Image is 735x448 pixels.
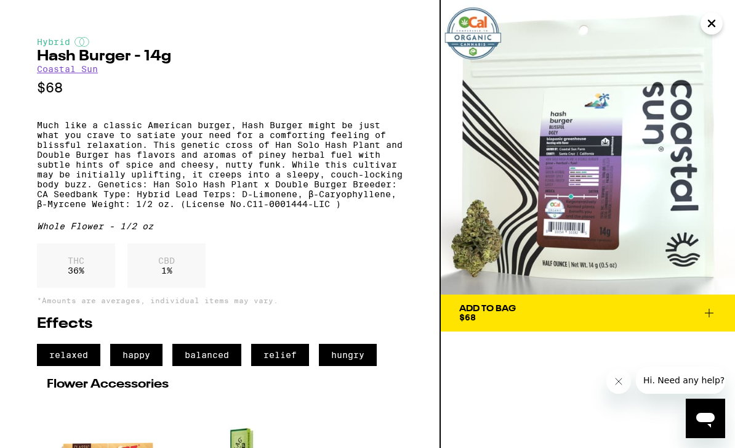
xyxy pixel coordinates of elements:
p: Much like a classic American burger, Hash Burger might be just what you crave to satiate your nee... [37,120,403,209]
span: happy [110,344,163,366]
p: $68 [37,80,403,96]
span: hungry [319,344,377,366]
h2: Flower Accessories [47,378,393,391]
button: Add To Bag$68 [441,295,735,332]
p: CBD [158,256,175,266]
div: Whole Flower - 1/2 oz [37,221,403,231]
span: balanced [172,344,241,366]
div: Hybrid [37,37,403,47]
img: hybridColor.svg [74,37,89,47]
span: relaxed [37,344,100,366]
div: Add To Bag [459,304,516,313]
iframe: Button to launch messaging window [686,399,725,438]
button: Close [701,12,723,35]
h2: Effects [37,317,403,332]
a: Coastal Sun [37,64,98,74]
iframe: Close message [606,369,631,394]
div: 1 % [127,243,206,288]
p: *Amounts are averages, individual items may vary. [37,296,403,304]
iframe: Message from company [636,367,725,394]
span: $68 [459,312,476,322]
h2: Hash Burger - 14g [37,49,403,64]
p: THC [68,256,84,266]
div: 36 % [37,243,115,288]
span: relief [251,344,309,366]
